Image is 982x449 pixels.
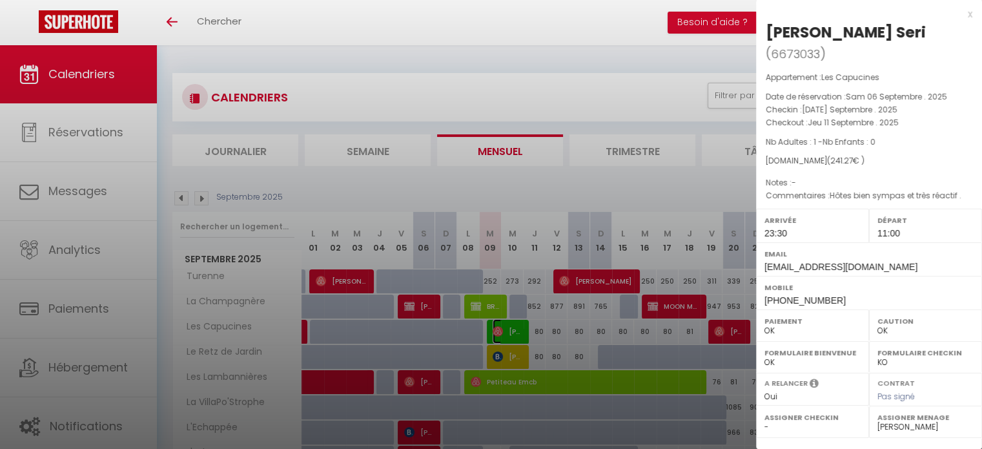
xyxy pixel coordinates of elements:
span: [DATE] Septembre . 2025 [802,104,897,115]
label: Contrat [877,378,915,386]
label: Paiement [764,315,861,328]
div: [PERSON_NAME] Seri [766,22,926,43]
span: [PHONE_NUMBER] [764,295,846,306]
span: 241.27 [830,155,853,166]
button: Ouvrir le widget de chat LiveChat [10,5,49,44]
label: Assigner Menage [877,411,974,424]
div: [DOMAIN_NAME] [766,155,972,167]
span: Jeu 11 Septembre . 2025 [808,117,899,128]
label: Départ [877,214,974,227]
span: Nb Adultes : 1 - [766,136,875,147]
label: A relancer [764,378,808,389]
p: Date de réservation : [766,90,972,103]
label: Email [764,247,974,260]
p: Commentaires : [766,189,972,202]
span: Nb Enfants : 0 [823,136,875,147]
span: Pas signé [877,391,915,402]
span: Les Capucines [821,72,879,83]
label: Formulaire Checkin [877,346,974,359]
span: ( ) [766,45,826,63]
span: 6673033 [771,46,820,62]
label: Formulaire Bienvenue [764,346,861,359]
label: Arrivée [764,214,861,227]
p: Checkin : [766,103,972,116]
span: ( € ) [827,155,864,166]
span: [EMAIL_ADDRESS][DOMAIN_NAME] [764,262,917,272]
label: Assigner Checkin [764,411,861,424]
label: Mobile [764,281,974,294]
p: Notes : [766,176,972,189]
span: Hôtes bien sympas et très réactif . [830,190,961,201]
p: Appartement : [766,71,972,84]
span: 23:30 [764,228,787,238]
span: - [792,177,796,188]
p: Checkout : [766,116,972,129]
span: 11:00 [877,228,900,238]
label: Caution [877,315,974,328]
div: x [756,6,972,22]
span: Sam 06 Septembre . 2025 [846,91,947,102]
i: Sélectionner OUI si vous souhaiter envoyer les séquences de messages post-checkout [810,378,819,392]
